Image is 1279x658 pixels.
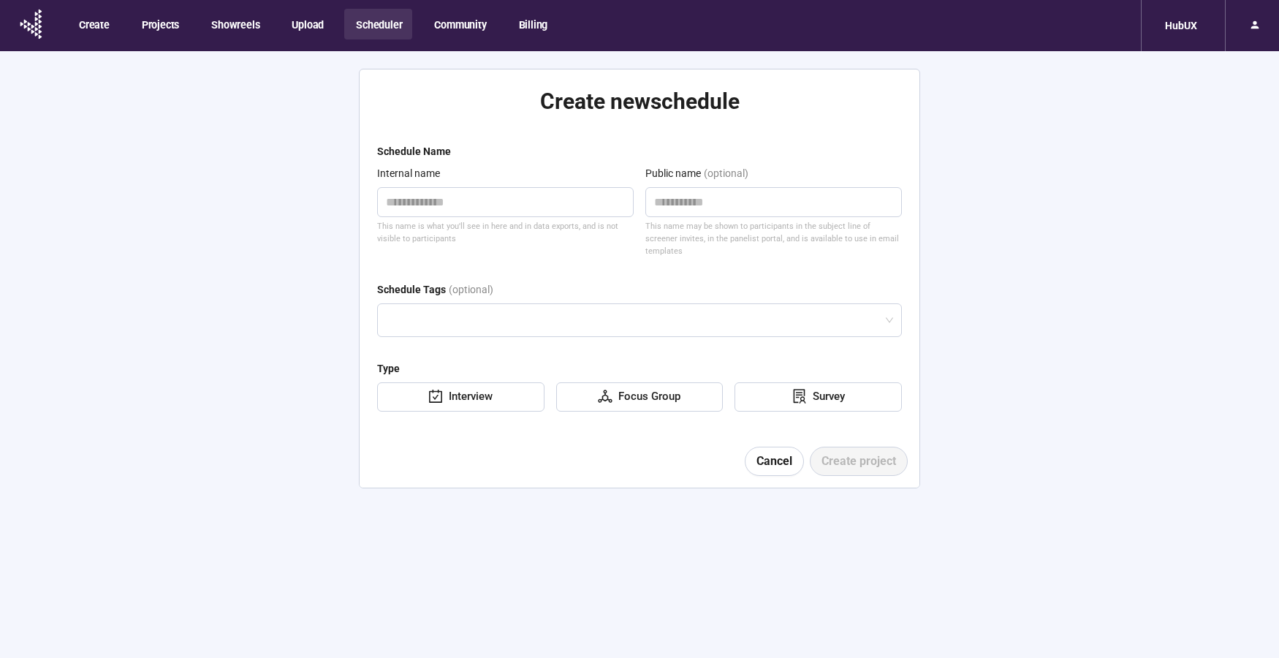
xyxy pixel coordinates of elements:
button: Showreels [200,9,270,39]
button: Upload [280,9,334,39]
button: Create [67,9,120,39]
div: (optional) [704,165,748,187]
h2: Create new schedule [377,88,902,116]
button: Billing [507,9,558,39]
button: Create project [810,447,908,476]
button: Community [422,9,496,39]
div: (optional) [449,281,493,303]
button: Projects [130,9,189,39]
span: carry-out [428,389,443,404]
div: Schedule Tags [377,281,446,298]
div: HubUX [1156,12,1206,39]
div: Type [377,360,400,377]
div: This name is what you'll see in here and in data exports, and is not visible to participants [377,220,634,246]
div: This name may be shown to participants in the subject line of screener invites, in the panelist p... [645,220,902,258]
div: Internal name [377,165,440,181]
div: Survey [807,388,845,406]
button: Scheduler [344,9,412,39]
span: solution [792,389,807,404]
div: Schedule Name [377,143,451,159]
button: Cancel [745,447,804,476]
span: deployment-unit [598,389,612,404]
span: Cancel [756,452,792,470]
iframe: Intercom live chat [1229,608,1264,643]
div: Focus Group [612,388,680,406]
span: Create project [821,452,896,470]
div: Public name [645,165,701,181]
div: Interview [443,388,493,406]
